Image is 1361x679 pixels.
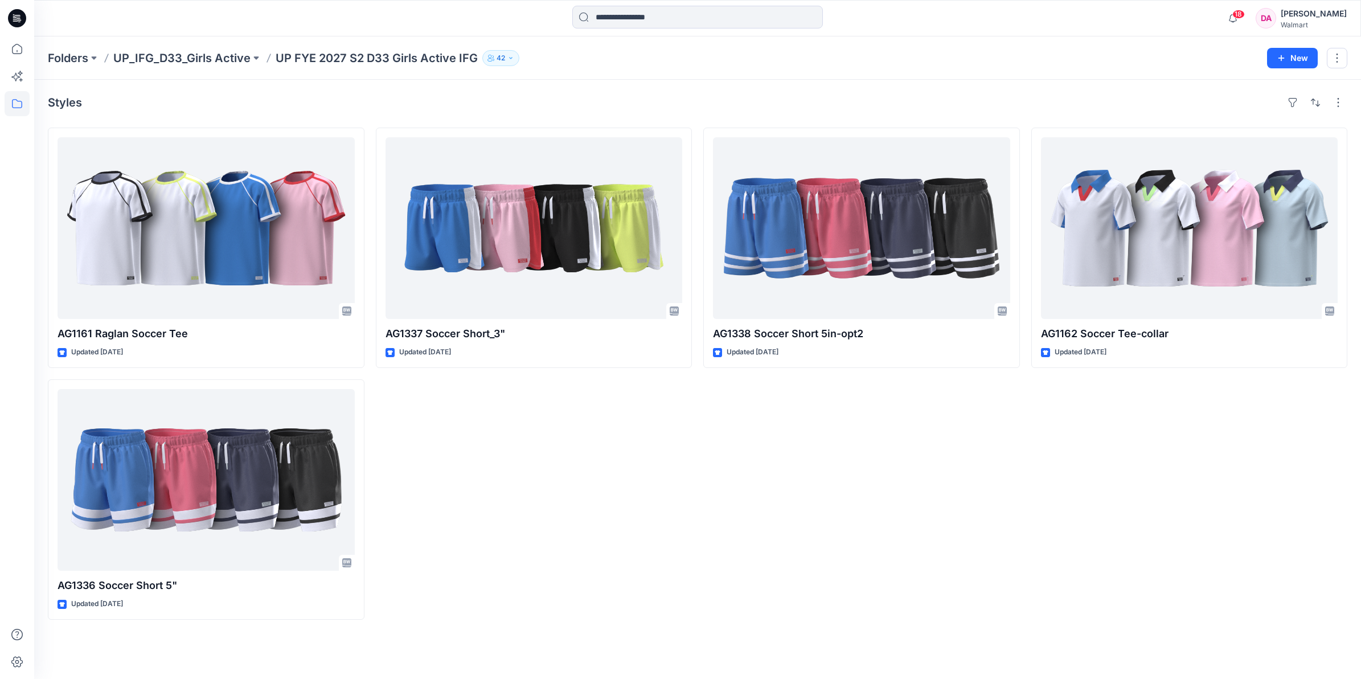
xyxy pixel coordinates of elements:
[113,50,251,66] a: UP_IFG_D33_Girls Active
[1281,21,1347,29] div: Walmart
[58,578,355,594] p: AG1336 Soccer Short 5"
[1041,137,1338,319] a: AG1162 Soccer Tee-collar
[1232,10,1245,19] span: 18
[1281,7,1347,21] div: [PERSON_NAME]
[1256,8,1276,28] div: DA
[58,326,355,342] p: AG1161 Raglan Soccer Tee
[1267,48,1318,68] button: New
[1041,326,1338,342] p: AG1162 Soccer Tee-collar
[48,50,88,66] a: Folders
[386,137,683,319] a: AG1337 Soccer Short_3"
[276,50,478,66] p: UP FYE 2027 S2 D33 Girls Active IFG
[58,389,355,571] a: AG1336 Soccer Short 5"
[482,50,519,66] button: 42
[727,346,778,358] p: Updated [DATE]
[71,346,123,358] p: Updated [DATE]
[497,52,505,64] p: 42
[48,96,82,109] h4: Styles
[1055,346,1106,358] p: Updated [DATE]
[713,137,1010,319] a: AG1338 Soccer Short 5in-opt2
[71,598,123,610] p: Updated [DATE]
[386,326,683,342] p: AG1337 Soccer Short_3"
[713,326,1010,342] p: AG1338 Soccer Short 5in-opt2
[399,346,451,358] p: Updated [DATE]
[58,137,355,319] a: AG1161 Raglan Soccer Tee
